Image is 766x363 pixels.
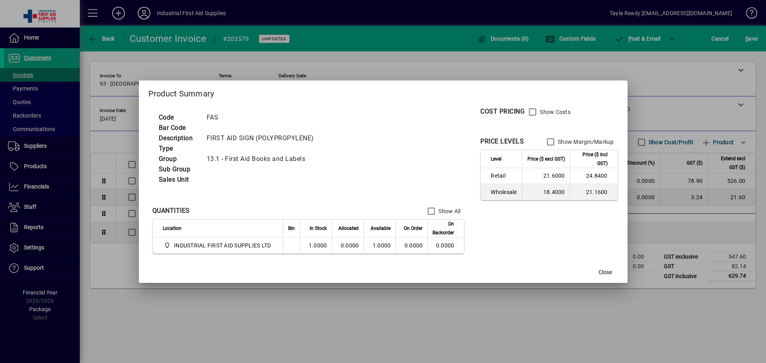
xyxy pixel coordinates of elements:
[371,224,391,233] span: Available
[155,133,203,143] td: Description
[155,175,203,185] td: Sales Unit
[570,168,618,184] td: 24.8400
[155,123,203,133] td: Bar Code
[527,155,565,163] span: Price ($ excl GST)
[155,154,203,164] td: Group
[437,207,460,215] label: Show All
[363,237,395,253] td: 1.0000
[332,237,363,253] td: 0.0000
[480,137,524,146] div: PRICE LEVELS
[163,241,274,250] span: INDUSTRIAL FIRST AID SUPPLIES LTD
[491,188,517,196] span: Wholesale
[139,80,628,104] h2: Product Summary
[427,237,464,253] td: 0.0000
[556,138,614,146] label: Show Margin/Markup
[300,237,332,253] td: 1.0000
[152,206,190,216] div: QUANTITIES
[598,268,612,277] span: Close
[155,143,203,154] td: Type
[432,220,454,237] span: On Backorder
[491,155,501,163] span: Level
[174,241,271,249] span: INDUSTRIAL FIRST AID SUPPLIES LTD
[163,224,182,233] span: Location
[405,242,423,249] span: 0.0000
[404,224,422,233] span: On Order
[203,112,324,123] td: FAS
[288,224,295,233] span: Bin
[480,107,525,116] div: COST PRICING
[522,168,570,184] td: 21.6000
[155,112,203,123] td: Code
[155,164,203,175] td: Sub Group
[338,224,359,233] span: Allocated
[570,184,618,200] td: 21.1600
[522,184,570,200] td: 18.4000
[491,172,517,180] span: Retail
[203,133,324,143] td: FIRST AID SIGN (POLYPROPYLENE)
[592,265,618,280] button: Close
[575,150,608,168] span: Price ($ incl GST)
[310,224,327,233] span: In Stock
[203,154,324,164] td: 13.1 - First Aid Books and Labels
[538,108,571,116] label: Show Costs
